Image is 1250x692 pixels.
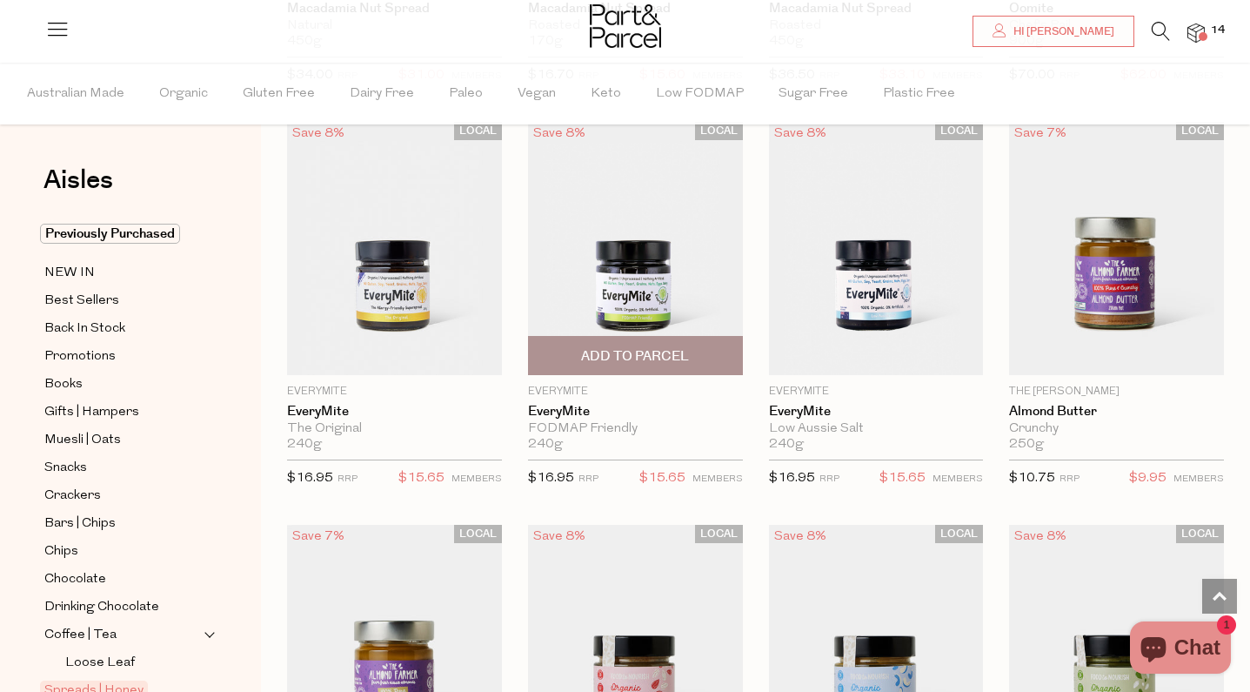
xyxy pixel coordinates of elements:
[398,467,445,490] span: $15.65
[44,319,125,339] span: Back In Stock
[1173,474,1224,484] small: MEMBERS
[44,402,139,423] span: Gifts | Hampers
[769,421,984,437] div: Low Aussie Salt
[44,373,203,395] a: Books
[528,336,743,375] button: Add To Parcel
[1009,525,1072,548] div: Save 8%
[44,262,203,284] a: NEW IN
[44,224,203,245] a: Previously Purchased
[287,122,350,145] div: Save 8%
[1009,122,1224,375] img: Almond Butter
[159,64,208,124] span: Organic
[287,437,322,453] span: 240g
[454,525,502,543] span: LOCAL
[44,346,116,367] span: Promotions
[287,421,502,437] div: The Original
[1176,525,1224,543] span: LOCAL
[695,525,743,543] span: LOCAL
[935,525,983,543] span: LOCAL
[65,652,203,674] a: Loose Leaf
[44,624,203,646] a: Coffee | Tea
[973,16,1134,47] a: Hi [PERSON_NAME]
[44,318,203,339] a: Back In Stock
[518,64,556,124] span: Vegan
[287,122,502,375] img: EveryMite
[44,596,203,618] a: Drinking Chocolate
[44,569,106,590] span: Chocolate
[528,421,743,437] div: FODMAP Friendly
[883,64,955,124] span: Plastic Free
[44,485,203,507] a: Crackers
[338,474,358,484] small: RRP
[204,624,216,645] button: Expand/Collapse Coffee | Tea
[1009,437,1044,453] span: 250g
[287,404,502,420] a: EveryMite
[1125,621,1236,678] inbox-online-store-chat: Shopify online store chat
[44,263,95,284] span: NEW IN
[1207,23,1229,38] span: 14
[528,122,591,145] div: Save 8%
[350,64,414,124] span: Dairy Free
[769,122,984,375] img: EveryMite
[27,64,124,124] span: Australian Made
[528,472,574,485] span: $16.95
[451,474,502,484] small: MEMBERS
[44,429,203,451] a: Muesli | Oats
[528,437,563,453] span: 240g
[639,467,685,490] span: $15.65
[44,457,203,479] a: Snacks
[44,430,121,451] span: Muesli | Oats
[695,122,743,140] span: LOCAL
[44,541,78,562] span: Chips
[779,64,848,124] span: Sugar Free
[590,4,661,48] img: Part&Parcel
[449,64,483,124] span: Paleo
[578,474,598,484] small: RRP
[1187,24,1205,42] a: 14
[44,625,117,646] span: Coffee | Tea
[454,122,502,140] span: LOCAL
[1009,122,1072,145] div: Save 7%
[1009,404,1224,420] a: Almond Butter
[528,404,743,420] a: EveryMite
[44,541,203,562] a: Chips
[935,122,983,140] span: LOCAL
[44,597,159,618] span: Drinking Chocolate
[528,525,591,548] div: Save 8%
[43,161,113,199] span: Aisles
[769,404,984,420] a: EveryMite
[528,122,743,375] img: EveryMite
[769,525,832,548] div: Save 8%
[1176,122,1224,140] span: LOCAL
[40,224,180,244] span: Previously Purchased
[1009,472,1055,485] span: $10.75
[1009,24,1114,39] span: Hi [PERSON_NAME]
[44,291,119,312] span: Best Sellers
[44,568,203,590] a: Chocolate
[528,384,743,400] p: EveryMite
[243,64,315,124] span: Gluten Free
[44,514,116,534] span: Bars | Chips
[1129,467,1166,490] span: $9.95
[932,474,983,484] small: MEMBERS
[1059,474,1080,484] small: RRP
[44,486,101,507] span: Crackers
[44,401,203,423] a: Gifts | Hampers
[769,437,804,453] span: 240g
[692,474,743,484] small: MEMBERS
[591,64,621,124] span: Keto
[65,653,135,674] span: Loose Leaf
[44,458,87,479] span: Snacks
[44,290,203,312] a: Best Sellers
[769,384,984,400] p: EveryMite
[287,525,350,548] div: Save 7%
[581,347,689,366] span: Add To Parcel
[879,467,926,490] span: $15.65
[287,384,502,400] p: EveryMite
[43,167,113,211] a: Aisles
[44,346,203,367] a: Promotions
[769,472,815,485] span: $16.95
[1009,384,1224,400] p: The [PERSON_NAME]
[44,374,83,395] span: Books
[656,64,744,124] span: Low FODMAP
